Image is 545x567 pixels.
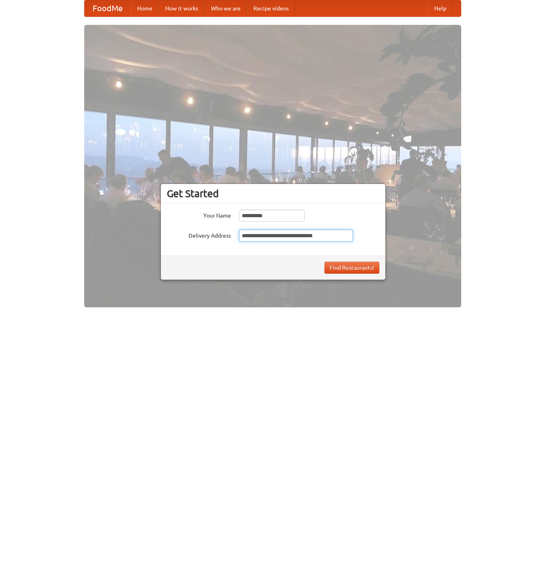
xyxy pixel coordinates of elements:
a: Home [131,0,159,16]
h3: Get Started [167,188,379,200]
label: Delivery Address [167,230,231,240]
label: Your Name [167,210,231,220]
button: Find Restaurants! [324,262,379,274]
a: FoodMe [85,0,131,16]
a: Who we are [205,0,247,16]
a: Recipe videos [247,0,295,16]
a: How it works [159,0,205,16]
a: Help [428,0,453,16]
